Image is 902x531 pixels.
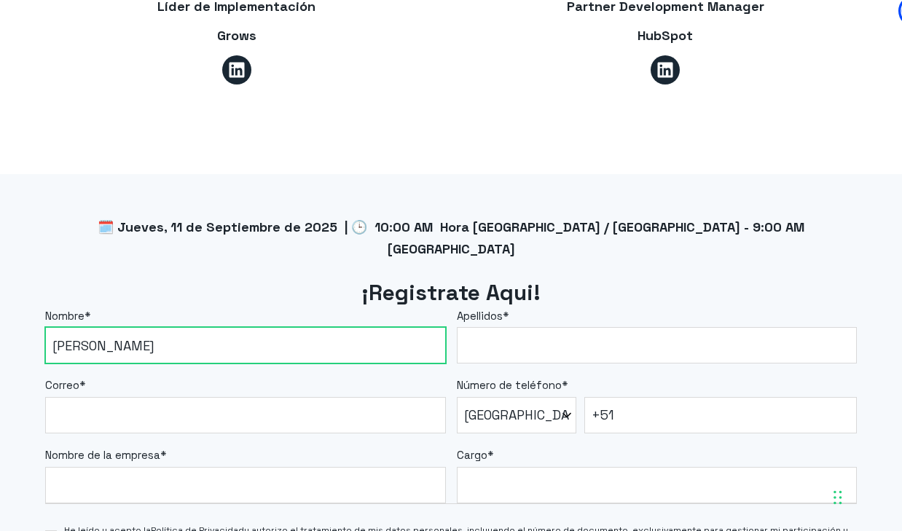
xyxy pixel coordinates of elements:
[457,378,562,392] span: Número de teléfono
[638,27,693,44] span: HubSpot
[45,278,857,308] h2: ¡Registrate Aqui!
[640,327,902,531] iframe: Chat Widget
[640,327,902,531] div: Widget de chat
[45,309,85,323] span: Nombre
[222,55,251,84] a: Síguenos en LinkedIn
[651,55,680,84] a: Síguenos en LinkedIn
[457,309,503,323] span: Apellidos
[457,448,487,462] span: Cargo
[98,219,804,257] span: 🗓️ Jueves, 11 de Septiembre de 2025 | 🕒 10:00 AM Hora [GEOGRAPHIC_DATA] / [GEOGRAPHIC_DATA] - 9:0...
[217,27,256,44] span: Grows
[45,378,79,392] span: Correo
[45,448,160,462] span: Nombre de la empresa
[834,476,842,519] div: Arrastrar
